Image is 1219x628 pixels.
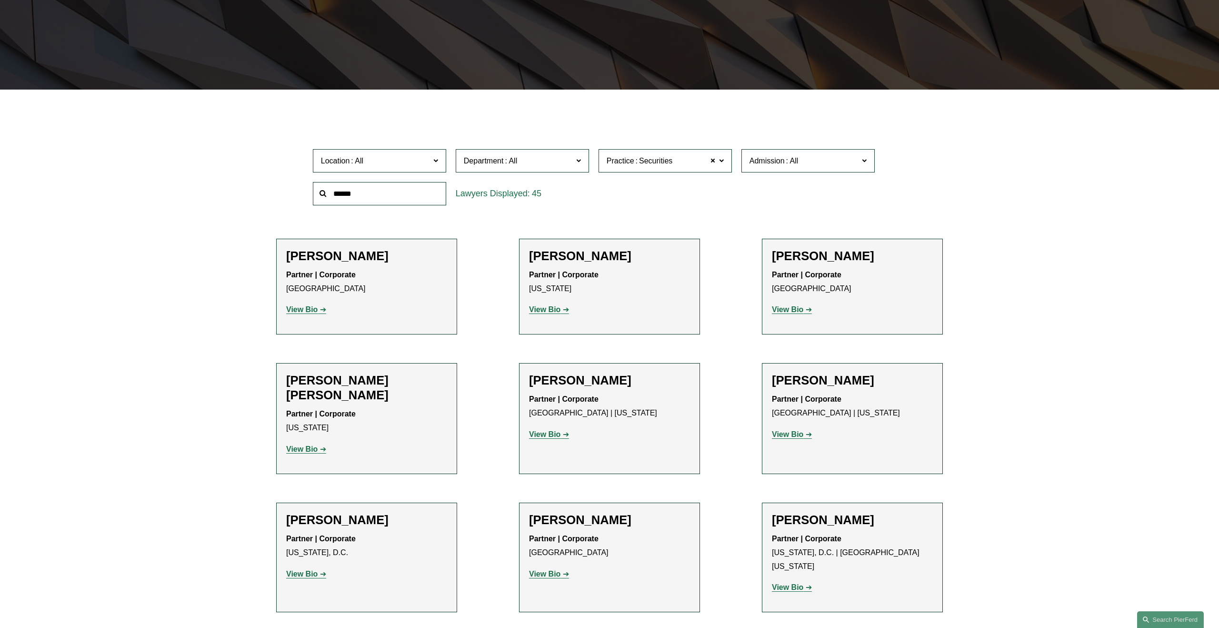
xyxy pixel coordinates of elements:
span: Location [321,157,350,165]
span: Practice [607,157,634,165]
h2: [PERSON_NAME] [772,249,933,263]
strong: Partner | Corporate [286,410,356,418]
span: Admission [749,157,785,165]
strong: Partner | Corporate [529,271,599,279]
h2: [PERSON_NAME] [529,513,690,527]
h2: [PERSON_NAME] [772,513,933,527]
strong: View Bio [529,430,560,438]
h2: [PERSON_NAME] [529,249,690,263]
span: 45 [532,189,541,198]
a: View Bio [529,570,569,578]
h2: [PERSON_NAME] [286,249,447,263]
p: [GEOGRAPHIC_DATA] [529,532,690,560]
strong: View Bio [772,305,803,314]
p: [US_STATE] [529,268,690,296]
p: [US_STATE], D.C. | [GEOGRAPHIC_DATA][US_STATE] [772,532,933,573]
strong: View Bio [286,445,318,453]
p: [GEOGRAPHIC_DATA] [772,268,933,296]
p: [GEOGRAPHIC_DATA] | [US_STATE] [772,393,933,420]
strong: Partner | Corporate [529,535,599,543]
strong: Partner | Corporate [772,535,841,543]
strong: Partner | Corporate [529,395,599,403]
a: View Bio [286,570,326,578]
h2: [PERSON_NAME] [772,373,933,388]
h2: [PERSON_NAME] [286,513,447,527]
strong: Partner | Corporate [286,271,356,279]
strong: View Bio [286,570,318,578]
p: [US_STATE] [286,407,447,435]
strong: View Bio [529,305,560,314]
a: View Bio [772,430,812,438]
strong: Partner | Corporate [772,271,841,279]
p: [US_STATE], D.C. [286,532,447,560]
h2: [PERSON_NAME] [529,373,690,388]
a: Search this site [1137,611,1204,628]
h2: [PERSON_NAME] [PERSON_NAME] [286,373,447,403]
a: View Bio [529,430,569,438]
strong: View Bio [286,305,318,314]
a: View Bio [772,583,812,591]
span: Securities [639,155,672,167]
strong: View Bio [772,583,803,591]
a: View Bio [772,305,812,314]
strong: View Bio [772,430,803,438]
a: View Bio [286,445,326,453]
a: View Bio [529,305,569,314]
a: View Bio [286,305,326,314]
p: [GEOGRAPHIC_DATA] [286,268,447,296]
strong: Partner | Corporate [286,535,356,543]
strong: Partner | Corporate [772,395,841,403]
p: [GEOGRAPHIC_DATA] | [US_STATE] [529,393,690,420]
span: Department [464,157,504,165]
strong: View Bio [529,570,560,578]
iframe: profile [4,14,149,87]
